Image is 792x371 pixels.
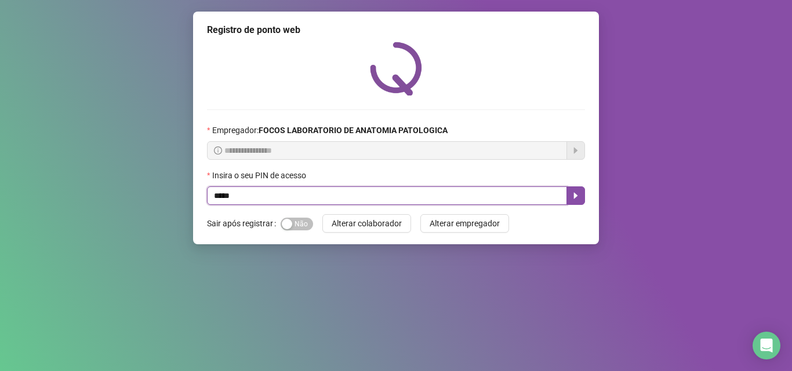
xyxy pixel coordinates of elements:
button: Alterar colaborador [322,214,411,233]
span: caret-right [571,191,580,200]
label: Sair após registrar [207,214,281,233]
strong: FOCOS LABORATORIO DE ANATOMIA PATOLOGICA [259,126,448,135]
label: Insira o seu PIN de acesso [207,169,314,182]
span: Alterar colaborador [332,217,402,230]
span: Alterar empregador [430,217,500,230]
div: Registro de ponto web [207,23,585,37]
span: info-circle [214,146,222,155]
span: Empregador : [212,124,448,137]
img: QRPoint [370,42,422,95]
button: Alterar empregador [420,214,509,233]
div: Open Intercom Messenger [753,332,780,359]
